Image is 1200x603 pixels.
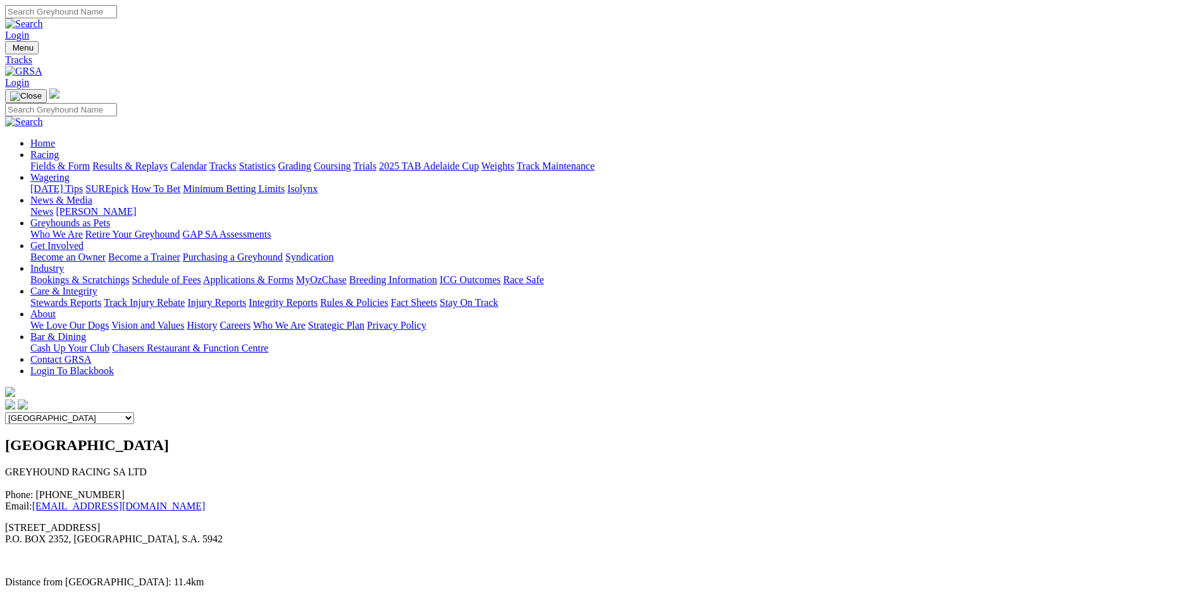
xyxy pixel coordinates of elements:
[104,297,185,308] a: Track Injury Rebate
[5,116,43,128] img: Search
[517,161,595,171] a: Track Maintenance
[30,183,83,194] a: [DATE] Tips
[209,161,237,171] a: Tracks
[132,183,181,194] a: How To Bet
[111,320,184,331] a: Vision and Values
[5,103,117,116] input: Search
[440,274,500,285] a: ICG Outcomes
[112,343,268,353] a: Chasers Restaurant & Function Centre
[349,274,437,285] a: Breeding Information
[220,320,251,331] a: Careers
[285,252,333,262] a: Syndication
[30,229,83,240] a: Who We Are
[30,252,1195,263] div: Get Involved
[30,149,59,160] a: Racing
[92,161,168,171] a: Results & Replays
[30,274,1195,286] div: Industry
[278,161,311,171] a: Grading
[30,297,101,308] a: Stewards Reports
[481,161,514,171] a: Weights
[183,252,283,262] a: Purchasing a Greyhound
[5,66,42,77] img: GRSA
[30,297,1195,308] div: Care & Integrity
[30,354,91,365] a: Contact GRSA
[203,274,294,285] a: Applications & Forms
[5,41,39,54] button: Toggle navigation
[353,161,376,171] a: Trials
[367,320,426,331] a: Privacy Policy
[30,206,53,217] a: News
[30,365,114,376] a: Login To Blackbook
[30,183,1195,195] div: Wagering
[183,183,285,194] a: Minimum Betting Limits
[440,297,498,308] a: Stay On Track
[379,161,479,171] a: 2025 TAB Adelaide Cup
[30,252,106,262] a: Become an Owner
[187,320,217,331] a: History
[30,308,56,319] a: About
[503,274,543,285] a: Race Safe
[30,343,1195,354] div: Bar & Dining
[132,274,201,285] a: Schedule of Fees
[10,91,42,101] img: Close
[32,501,206,511] a: [EMAIL_ADDRESS][DOMAIN_NAME]
[5,18,43,30] img: Search
[30,331,86,342] a: Bar & Dining
[287,183,318,194] a: Isolynx
[56,206,136,217] a: [PERSON_NAME]
[30,161,1195,172] div: Racing
[30,286,97,296] a: Care & Integrity
[108,252,180,262] a: Become a Trainer
[13,43,34,52] span: Menu
[170,161,207,171] a: Calendar
[30,229,1195,240] div: Greyhounds as Pets
[296,274,347,285] a: MyOzChase
[5,466,1195,512] p: GREYHOUND RACING SA LTD Phone: [PHONE_NUMBER] Email:
[30,138,55,149] a: Home
[30,343,109,353] a: Cash Up Your Club
[30,206,1195,217] div: News & Media
[5,54,1195,66] a: Tracks
[30,320,1195,331] div: About
[18,399,28,410] img: twitter.svg
[5,437,1195,454] h2: [GEOGRAPHIC_DATA]
[30,195,92,205] a: News & Media
[249,297,318,308] a: Integrity Reports
[5,399,15,410] img: facebook.svg
[30,240,84,251] a: Get Involved
[30,172,70,183] a: Wagering
[314,161,351,171] a: Coursing
[187,297,246,308] a: Injury Reports
[239,161,276,171] a: Statistics
[85,229,180,240] a: Retire Your Greyhound
[49,88,59,99] img: logo-grsa-white.png
[391,297,437,308] a: Fact Sheets
[5,387,15,397] img: logo-grsa-white.png
[183,229,271,240] a: GAP SA Assessments
[30,263,64,274] a: Industry
[320,297,388,308] a: Rules & Policies
[5,576,1195,588] p: Distance from [GEOGRAPHIC_DATA]: 11.4km
[253,320,306,331] a: Who We Are
[30,320,109,331] a: We Love Our Dogs
[5,89,47,103] button: Toggle navigation
[85,183,128,194] a: SUREpick
[30,161,90,171] a: Fields & Form
[5,5,117,18] input: Search
[5,522,1195,545] p: [STREET_ADDRESS] P.O. BOX 2352, [GEOGRAPHIC_DATA], S.A. 5942
[5,77,29,88] a: Login
[308,320,364,331] a: Strategic Plan
[5,30,29,40] a: Login
[30,274,129,285] a: Bookings & Scratchings
[30,217,110,228] a: Greyhounds as Pets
